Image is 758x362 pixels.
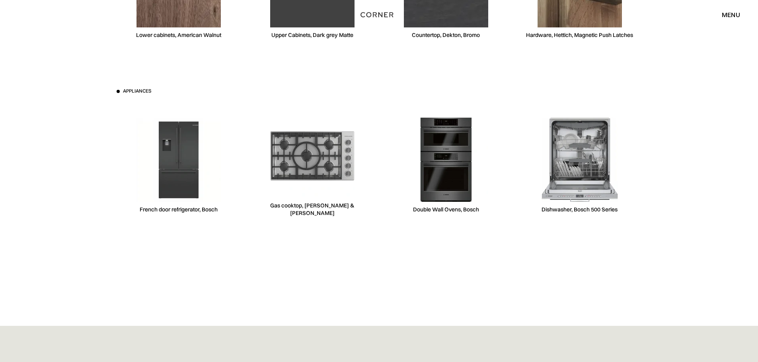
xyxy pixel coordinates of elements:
div: Upper Cabinets, Dark grey Matte [271,31,353,39]
div: Lower cabinets, American Walnut [136,31,221,39]
div: Gas cooktop, [PERSON_NAME] & [PERSON_NAME] [250,202,374,217]
div: Hardware, Hettich, Magnetic Push Latches [526,31,633,39]
div: Double Wall Ovens, Bosch [413,206,479,213]
div: menu [722,12,740,18]
div: Dishwasher, Bosch 500 Series [542,206,618,213]
div: Countertop, Dekton, Bromo [412,31,480,39]
div: French door refrigerator, Bosch [140,206,218,213]
div: menu [714,8,740,21]
h3: Appliances [123,88,151,95]
a: home [352,10,406,20]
